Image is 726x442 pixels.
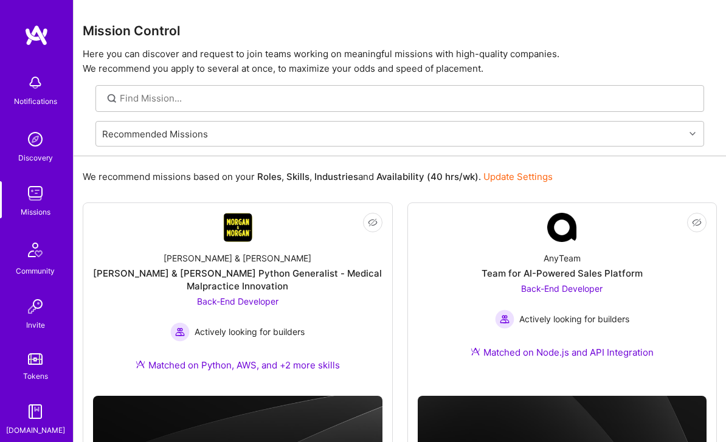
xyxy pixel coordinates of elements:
[164,252,311,264] div: [PERSON_NAME] & [PERSON_NAME]
[197,296,278,306] span: Back-End Developer
[170,322,190,342] img: Actively looking for builders
[24,24,49,46] img: logo
[257,171,282,182] b: Roles
[28,353,43,365] img: tokens
[23,399,47,424] img: guide book
[483,171,553,182] a: Update Settings
[136,359,340,371] div: Matched on Python, AWS, and +2 more skills
[18,151,53,164] div: Discovery
[83,170,553,183] p: We recommend missions based on your , , and .
[83,47,717,76] p: Here you can discover and request to join teams working on meaningful missions with high-quality ...
[521,283,603,294] span: Back-End Developer
[120,92,695,105] input: Find Mission...
[16,264,55,277] div: Community
[6,424,65,437] div: [DOMAIN_NAME]
[376,171,479,182] b: Availability (40 hrs/wk)
[418,213,707,381] a: Company LogoAnyTeamTeam for AI-Powered Sales PlatformBack-End Developer Actively looking for buil...
[21,205,50,218] div: Missions
[105,92,119,106] i: icon SearchGrey
[690,131,696,137] i: icon Chevron
[368,218,378,227] i: icon EyeClosed
[26,319,45,331] div: Invite
[23,294,47,319] img: Invite
[14,95,57,108] div: Notifications
[544,252,581,264] div: AnyTeam
[471,347,480,356] img: Ateam Purple Icon
[21,235,50,264] img: Community
[547,213,576,242] img: Company Logo
[93,267,382,292] div: [PERSON_NAME] & [PERSON_NAME] Python Generalist - Medical Malpractice Innovation
[223,213,252,242] img: Company Logo
[23,181,47,205] img: teamwork
[692,218,702,227] i: icon EyeClosed
[519,313,629,325] span: Actively looking for builders
[23,127,47,151] img: discovery
[495,309,514,329] img: Actively looking for builders
[93,213,382,386] a: Company Logo[PERSON_NAME] & [PERSON_NAME][PERSON_NAME] & [PERSON_NAME] Python Generalist - Medica...
[314,171,358,182] b: Industries
[83,23,717,38] h3: Mission Control
[23,370,48,382] div: Tokens
[471,346,654,359] div: Matched on Node.js and API Integration
[195,325,305,338] span: Actively looking for builders
[23,71,47,95] img: bell
[286,171,309,182] b: Skills
[102,127,208,140] div: Recommended Missions
[136,359,145,369] img: Ateam Purple Icon
[482,267,643,280] div: Team for AI-Powered Sales Platform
